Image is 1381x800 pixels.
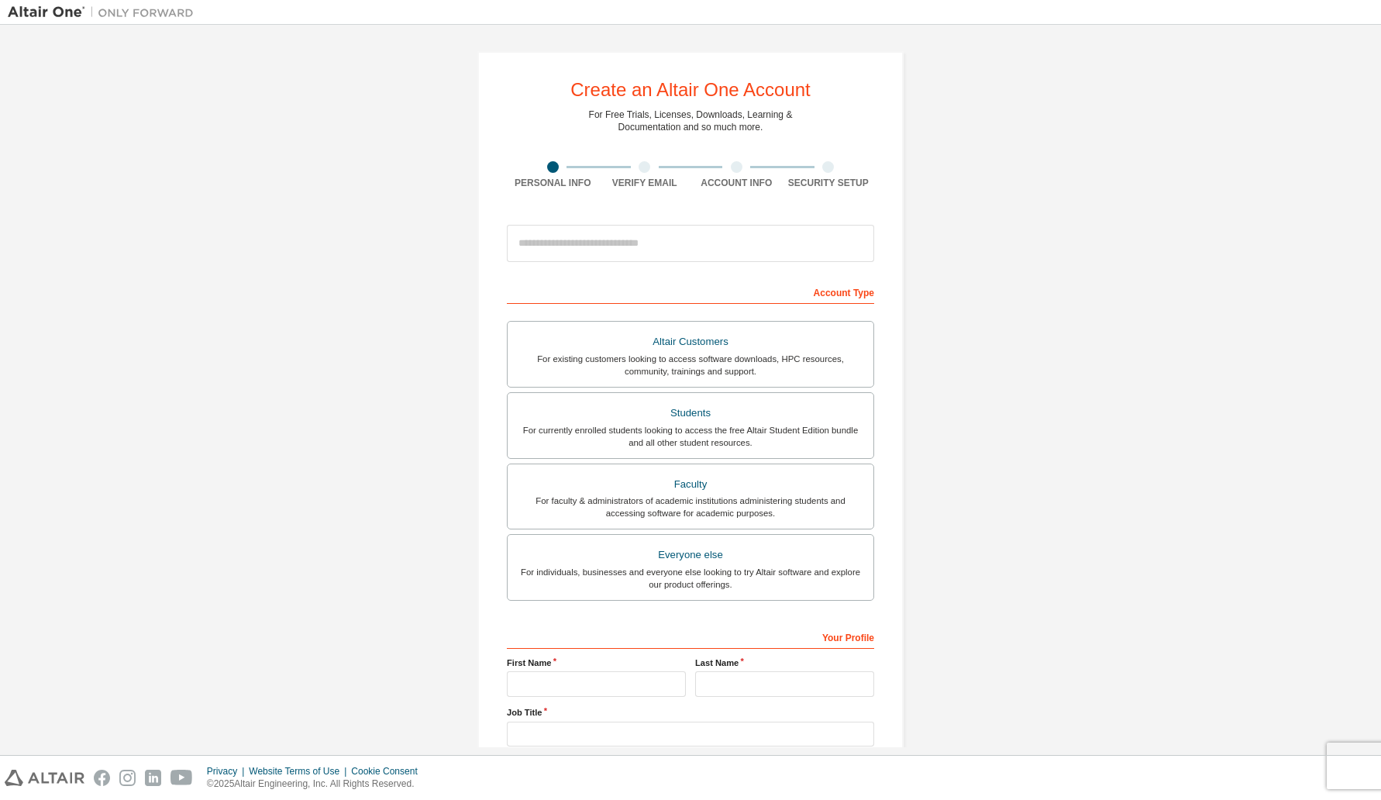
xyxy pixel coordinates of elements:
div: Your Profile [507,624,874,649]
div: Cookie Consent [351,765,426,778]
img: youtube.svg [170,770,193,786]
div: Personal Info [507,177,599,189]
div: For faculty & administrators of academic institutions administering students and accessing softwa... [517,495,864,519]
div: For individuals, businesses and everyone else looking to try Altair software and explore our prod... [517,566,864,591]
div: Security Setup [783,177,875,189]
img: instagram.svg [119,770,136,786]
div: For existing customers looking to access software downloads, HPC resources, community, trainings ... [517,353,864,378]
img: altair_logo.svg [5,770,84,786]
div: Account Type [507,279,874,304]
label: Job Title [507,706,874,719]
div: Account Info [690,177,783,189]
p: © 2025 Altair Engineering, Inc. All Rights Reserved. [207,778,427,791]
div: For Free Trials, Licenses, Downloads, Learning & Documentation and so much more. [589,109,793,133]
label: Last Name [695,657,874,669]
div: Altair Customers [517,331,864,353]
div: Everyone else [517,544,864,566]
label: First Name [507,657,686,669]
div: Faculty [517,474,864,495]
div: Students [517,402,864,424]
div: For currently enrolled students looking to access the free Altair Student Edition bundle and all ... [517,424,864,449]
div: Create an Altair One Account [570,81,811,99]
img: linkedin.svg [145,770,161,786]
div: Verify Email [599,177,691,189]
img: Altair One [8,5,201,20]
div: Privacy [207,765,249,778]
img: facebook.svg [94,770,110,786]
div: Website Terms of Use [249,765,351,778]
